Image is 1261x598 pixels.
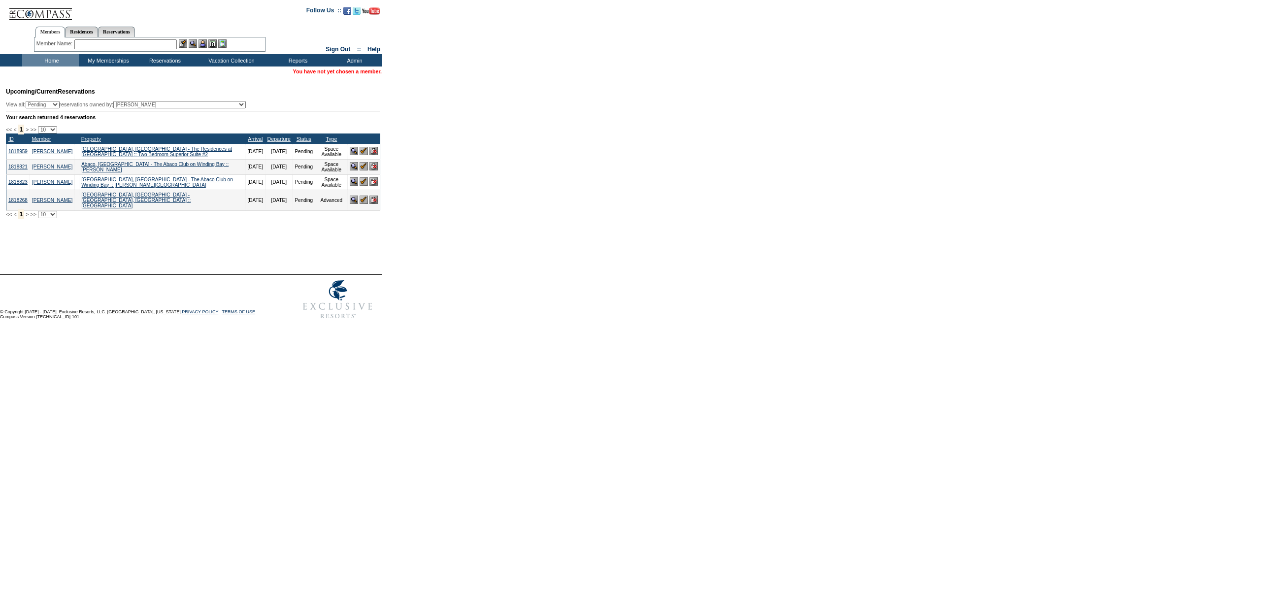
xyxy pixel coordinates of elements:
[362,10,380,16] a: Subscribe to our YouTube Channel
[268,54,325,66] td: Reports
[79,54,135,66] td: My Memberships
[32,136,51,142] a: Member
[267,136,291,142] a: Departure
[360,162,368,170] img: Confirm Reservation
[81,177,233,188] a: [GEOGRAPHIC_DATA], [GEOGRAPHIC_DATA] - The Abaco Club on Winding Bay :: [PERSON_NAME][GEOGRAPHIC_...
[350,147,358,155] img: View Reservation
[65,27,98,37] a: Residences
[245,190,265,210] td: [DATE]
[135,54,192,66] td: Reservations
[362,7,380,15] img: Subscribe to our YouTube Channel
[326,46,350,53] a: Sign Out
[26,211,29,217] span: >
[81,192,191,208] a: [GEOGRAPHIC_DATA], [GEOGRAPHIC_DATA] - [GEOGRAPHIC_DATA], [GEOGRAPHIC_DATA] :: [GEOGRAPHIC_DATA]
[293,68,382,74] span: You have not yet chosen a member.
[8,136,14,142] a: ID
[265,190,293,210] td: [DATE]
[30,127,36,133] span: >>
[32,164,72,169] a: [PERSON_NAME]
[293,174,315,190] td: Pending
[265,159,293,174] td: [DATE]
[293,190,315,210] td: Pending
[22,54,79,66] td: Home
[357,46,361,53] span: ::
[306,6,341,18] td: Follow Us ::
[315,174,348,190] td: Space Available
[360,196,368,204] img: Confirm Reservation
[350,162,358,170] img: View Reservation
[294,275,382,324] img: Exclusive Resorts
[6,211,12,217] span: <<
[293,159,315,174] td: Pending
[18,125,25,134] span: 1
[350,196,358,204] img: View Reservation
[192,54,268,66] td: Vacation Collection
[32,149,72,154] a: [PERSON_NAME]
[8,149,28,154] a: 1818959
[245,159,265,174] td: [DATE]
[293,144,315,159] td: Pending
[6,114,380,120] div: Your search returned 4 reservations
[30,211,36,217] span: >>
[98,27,135,37] a: Reservations
[248,136,263,142] a: Arrival
[208,39,217,48] img: Reservations
[369,162,378,170] img: Cancel Reservation
[265,144,293,159] td: [DATE]
[81,146,232,157] a: [GEOGRAPHIC_DATA], [GEOGRAPHIC_DATA] - The Residences at [GEOGRAPHIC_DATA] :: Two Bedroom Superio...
[35,27,66,37] a: Members
[81,162,229,172] a: Abaco, [GEOGRAPHIC_DATA] - The Abaco Club on Winding Bay :: [PERSON_NAME]
[325,54,382,66] td: Admin
[245,144,265,159] td: [DATE]
[367,46,380,53] a: Help
[8,179,28,185] a: 1818823
[326,136,337,142] a: Type
[353,10,361,16] a: Follow us on Twitter
[179,39,187,48] img: b_edit.gif
[36,39,74,48] div: Member Name:
[369,147,378,155] img: Cancel Reservation
[8,198,28,203] a: 1818268
[8,164,28,169] a: 1818821
[315,190,348,210] td: Advanced
[26,127,29,133] span: >
[353,7,361,15] img: Follow us on Twitter
[315,159,348,174] td: Space Available
[245,174,265,190] td: [DATE]
[182,309,218,314] a: PRIVACY POLICY
[81,136,101,142] a: Property
[189,39,197,48] img: View
[6,127,12,133] span: <<
[6,101,250,108] div: View all: reservations owned by:
[222,309,256,314] a: TERMS OF USE
[13,127,16,133] span: <
[6,88,58,95] span: Upcoming/Current
[343,7,351,15] img: Become our fan on Facebook
[32,198,72,203] a: [PERSON_NAME]
[265,174,293,190] td: [DATE]
[199,39,207,48] img: Impersonate
[297,136,311,142] a: Status
[13,211,16,217] span: <
[218,39,227,48] img: b_calculator.gif
[343,10,351,16] a: Become our fan on Facebook
[18,209,25,219] span: 1
[369,177,378,186] img: Cancel Reservation
[6,88,95,95] span: Reservations
[360,147,368,155] img: Confirm Reservation
[315,144,348,159] td: Space Available
[350,177,358,186] img: View Reservation
[369,196,378,204] img: Cancel Reservation
[32,179,72,185] a: [PERSON_NAME]
[360,177,368,186] img: Confirm Reservation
